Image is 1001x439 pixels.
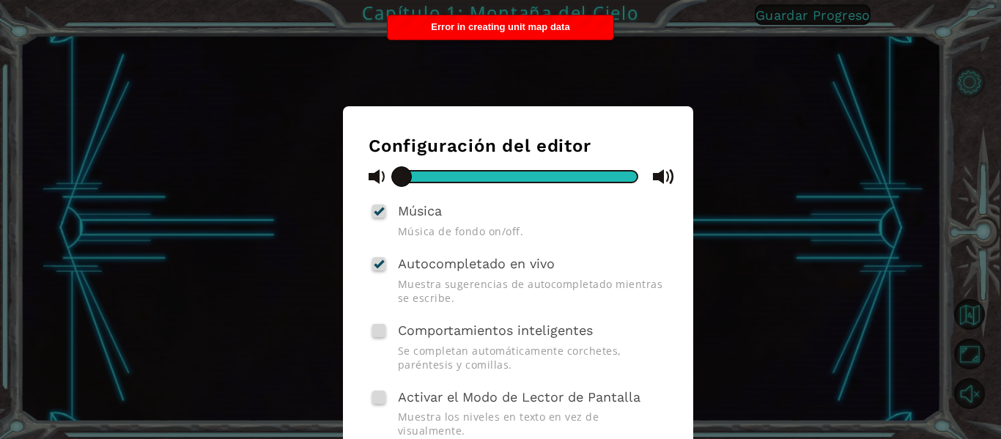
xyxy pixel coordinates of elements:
span: Comportamientos inteligentes [398,322,593,338]
span: Muestra los niveles en texto en vez de visualmente. [398,410,668,438]
span: Autocompletado en vivo [398,256,555,271]
span: Activar el Modo de Lector de Pantalla [398,389,640,405]
span: Se completan automáticamente corchetes, paréntesis y comillas. [398,344,668,372]
h3: Configuración del editor [369,136,668,156]
span: Música de fondo on/off. [398,224,668,238]
span: Música [398,203,442,218]
span: Muestra sugerencias de autocompletado mientras se escribe. [398,277,668,305]
span: Error in creating unit map data [431,21,569,32]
